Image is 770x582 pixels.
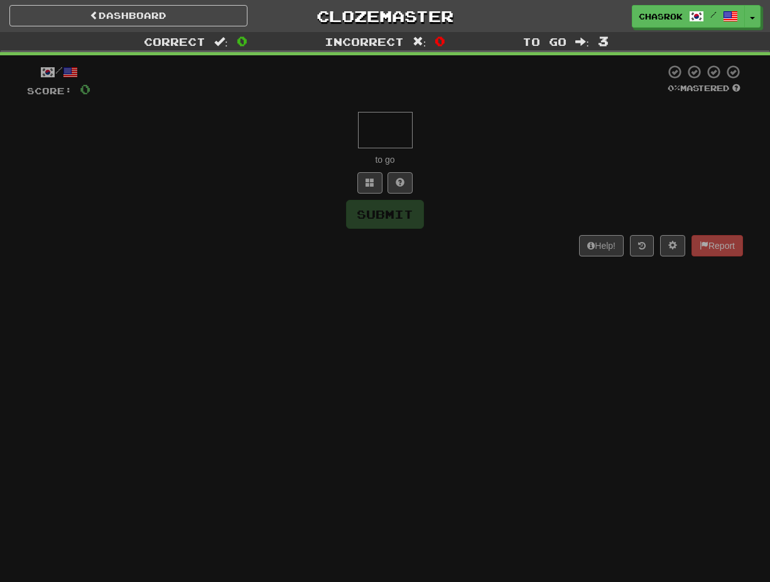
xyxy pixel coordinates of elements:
[144,35,205,48] span: Correct
[413,36,426,47] span: :
[668,83,680,93] span: 0 %
[665,83,743,94] div: Mastered
[346,200,424,229] button: Submit
[639,11,683,22] span: chasrok
[691,235,743,256] button: Report
[266,5,504,27] a: Clozemaster
[598,33,609,48] span: 3
[237,33,247,48] span: 0
[325,35,404,48] span: Incorrect
[357,172,382,194] button: Switch sentence to multiple choice alt+p
[214,36,228,47] span: :
[630,235,654,256] button: Round history (alt+y)
[27,153,743,166] div: to go
[388,172,413,194] button: Single letter hint - you only get 1 per sentence and score half the points! alt+h
[579,235,624,256] button: Help!
[9,5,247,26] a: Dashboard
[80,81,90,97] span: 0
[575,36,589,47] span: :
[27,85,72,96] span: Score:
[632,5,745,28] a: chasrok /
[27,64,90,80] div: /
[523,35,567,48] span: To go
[435,33,445,48] span: 0
[710,10,717,19] span: /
